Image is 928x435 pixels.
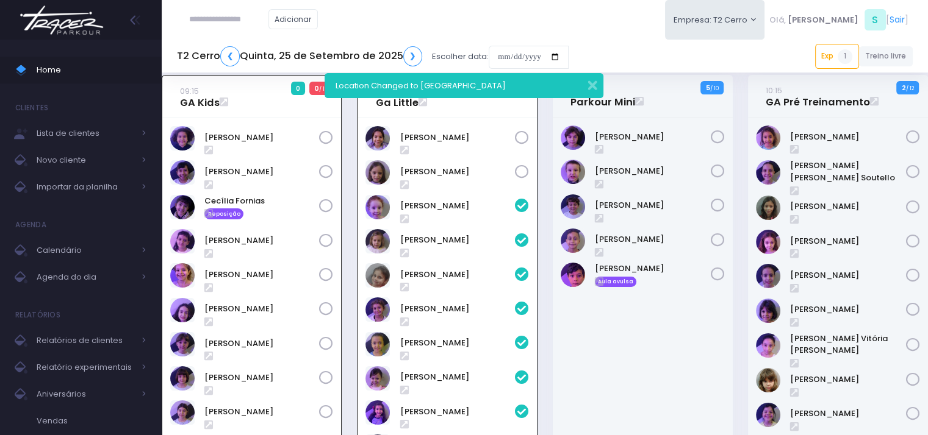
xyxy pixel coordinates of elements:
a: [PERSON_NAME] [204,406,319,418]
a: [PERSON_NAME] [595,263,711,275]
img: Ana Beatriz Xavier Roque [170,126,195,150]
img: Dante Passos [561,126,585,150]
small: 09:15 [180,85,199,97]
a: [PERSON_NAME] [204,269,319,281]
span: Location Changed to [GEOGRAPHIC_DATA] [336,80,506,91]
a: [PERSON_NAME] [400,406,515,418]
span: Vendas [37,413,146,429]
img: Cecília Fornias Gomes [170,195,195,219]
a: [PERSON_NAME] [400,132,515,144]
a: ❯ [403,46,423,66]
a: [PERSON_NAME] [204,338,319,350]
img: Antonieta Bonna Gobo N Silva [365,195,390,219]
a: [PERSON_NAME] [400,303,515,315]
span: 1 [838,49,852,64]
h4: Agenda [15,213,46,237]
a: [PERSON_NAME] [595,131,711,143]
small: / 12 [906,85,914,92]
img: Isabel Silveira Chulam [365,332,390,356]
a: [PERSON_NAME] [790,131,906,143]
small: / 10 [710,85,718,92]
img: Alice Oliveira Castro [756,126,780,150]
span: Olá, [769,14,786,26]
h4: Relatórios [15,303,60,327]
span: Aniversários [37,386,134,402]
a: [PERSON_NAME] [400,234,515,246]
a: [PERSON_NAME] [790,235,906,247]
a: [PERSON_NAME] [400,337,515,349]
img: Gabriela Libardi Galesi Bernardo [170,263,195,288]
img: Guilherme Soares Naressi [561,160,585,184]
img: Otto Guimarães Krön [561,194,585,219]
img: Mariana Abramo [170,366,195,391]
span: Relatórios de clientes [37,333,134,348]
span: Agenda do dia [37,269,134,285]
h4: Clientes [15,96,48,120]
a: [PERSON_NAME] [204,235,319,247]
span: Aula avulsa [595,277,637,288]
img: Malu Bernardes [756,299,780,323]
img: Catarina Andrade [365,229,390,253]
a: [PERSON_NAME] [PERSON_NAME] Soutello [790,160,906,183]
span: 0 [291,82,306,95]
a: ❮ [220,46,240,66]
span: Importar da planilha [37,179,134,195]
span: Relatório experimentais [37,359,134,375]
a: Cecília Fornias [204,195,319,207]
a: [PERSON_NAME] [595,199,711,211]
a: 09:15Ga Little [376,85,419,109]
span: S [865,9,886,30]
small: / 12 [319,85,327,93]
img: Luisa Tomchinsky Montezano [756,230,780,254]
img: Ana Helena Soutello [756,160,780,185]
a: [PERSON_NAME] [595,233,711,246]
img: Maria Vitória Silva Moura [756,333,780,358]
a: [PERSON_NAME] [790,269,906,281]
a: [PERSON_NAME] [204,372,319,384]
a: [PERSON_NAME] [790,373,906,386]
div: [ ] [764,6,913,34]
span: Novo cliente [37,152,134,168]
img: Luzia Rolfini Fernandes [756,264,780,288]
img: Maria Clara Frateschi [170,332,195,356]
a: [PERSON_NAME] Vitória [PERSON_NAME] [790,333,906,356]
a: [PERSON_NAME] [400,166,515,178]
img: Manuela Santos [365,400,390,425]
a: 09:15GA Kids [180,85,220,109]
a: [PERSON_NAME] [400,371,515,383]
h5: T2 Cerro Quinta, 25 de Setembro de 2025 [177,46,422,66]
img: Julia Merlino Donadell [365,366,390,391]
span: Calendário [37,242,134,258]
img: Maya Ribeiro Martins [365,160,390,185]
strong: 0 [314,83,319,93]
span: Home [37,62,146,78]
a: [PERSON_NAME] [790,303,906,316]
img: Isabel Amado [365,297,390,322]
strong: 2 [902,83,906,93]
img: Beatriz Kikuchi [170,160,195,185]
span: Lista de clientes [37,126,134,141]
img: Martina Fernandes Grimaldi [170,400,195,425]
a: 10:15GA Pré Treinamento [766,84,870,108]
a: Adicionar [268,9,318,29]
img: Marina Árju Aragão Abreu [365,126,390,150]
a: [PERSON_NAME] [400,269,515,281]
a: Treino livre [859,46,913,66]
img: Isabela de Brito Moffa [170,298,195,322]
a: [PERSON_NAME] [204,303,319,315]
span: [PERSON_NAME] [788,14,858,26]
small: 10:15 [766,85,782,96]
a: [PERSON_NAME] [204,132,319,144]
div: Escolher data: [177,43,569,71]
img: Nina Carletto Barbosa [756,368,780,392]
span: Reposição [204,208,243,219]
strong: 5 [705,83,710,93]
img: Sofia John [756,403,780,427]
img: Rafael Reis [561,228,585,253]
a: Exp1 [815,44,859,68]
img: Julia de Campos Munhoz [756,196,780,220]
a: Sair [890,13,905,26]
a: [PERSON_NAME] [790,408,906,420]
img: Heloísa Amado [365,263,390,288]
a: [PERSON_NAME] [790,200,906,213]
